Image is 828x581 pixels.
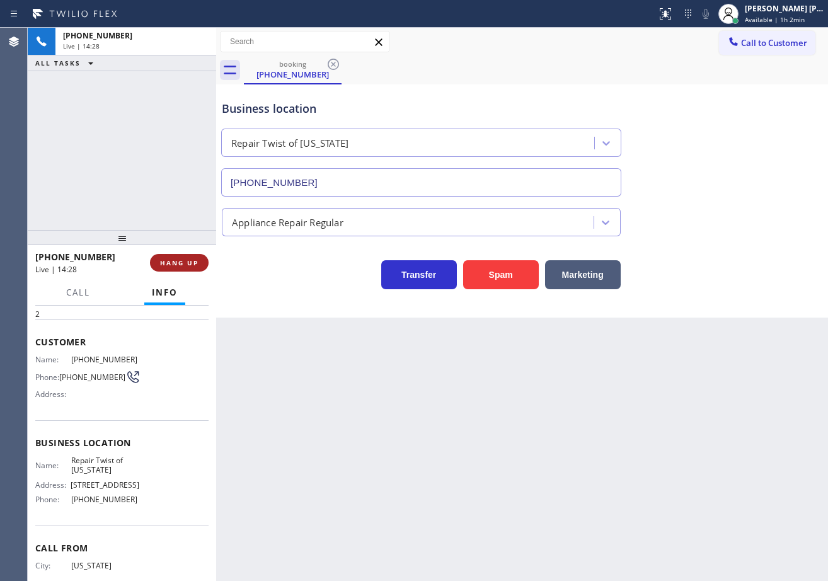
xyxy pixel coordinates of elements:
button: Call [59,280,98,305]
div: (347) 925-7196 [245,56,340,83]
span: Repair Twist of [US_STATE] [71,456,139,475]
span: Live | 14:28 [35,264,77,275]
span: Call to Customer [741,37,807,49]
div: Appliance Repair Regular [232,215,343,229]
span: Address: [35,480,71,490]
button: Marketing [545,260,621,289]
span: [STREET_ADDRESS] [71,480,139,490]
button: Mute [697,5,715,23]
span: Call From [35,542,209,554]
span: ALL TASKS [35,59,81,67]
span: [PHONE_NUMBER] [35,251,115,263]
span: City: [35,561,71,570]
button: ALL TASKS [28,55,106,71]
p: 2 [35,309,209,319]
span: Info [152,287,178,298]
span: Live | 14:28 [63,42,100,50]
span: [US_STATE] [71,561,139,570]
span: HANG UP [160,258,198,267]
span: Phone: [35,372,59,382]
div: [PHONE_NUMBER] [245,69,340,80]
span: Available | 1h 2min [745,15,805,24]
span: Name: [35,355,71,364]
span: [PHONE_NUMBER] [59,372,125,382]
span: Phone: [35,495,71,504]
span: [PHONE_NUMBER] [71,355,139,364]
button: Transfer [381,260,457,289]
span: [PHONE_NUMBER] [63,30,132,41]
div: [PERSON_NAME] [PERSON_NAME] Dahil [745,3,824,14]
button: HANG UP [150,254,209,272]
div: Business location [222,100,621,117]
button: Info [144,280,185,305]
span: [PHONE_NUMBER] [71,495,139,504]
span: Business location [35,437,209,449]
div: Repair Twist of [US_STATE] [231,136,348,151]
span: Address: [35,389,71,399]
button: Spam [463,260,539,289]
input: Search [221,32,389,52]
button: Call to Customer [719,31,815,55]
span: Call [66,287,90,298]
div: booking [245,59,340,69]
span: Customer [35,336,209,348]
span: Name: [35,461,71,470]
input: Phone Number [221,168,621,197]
